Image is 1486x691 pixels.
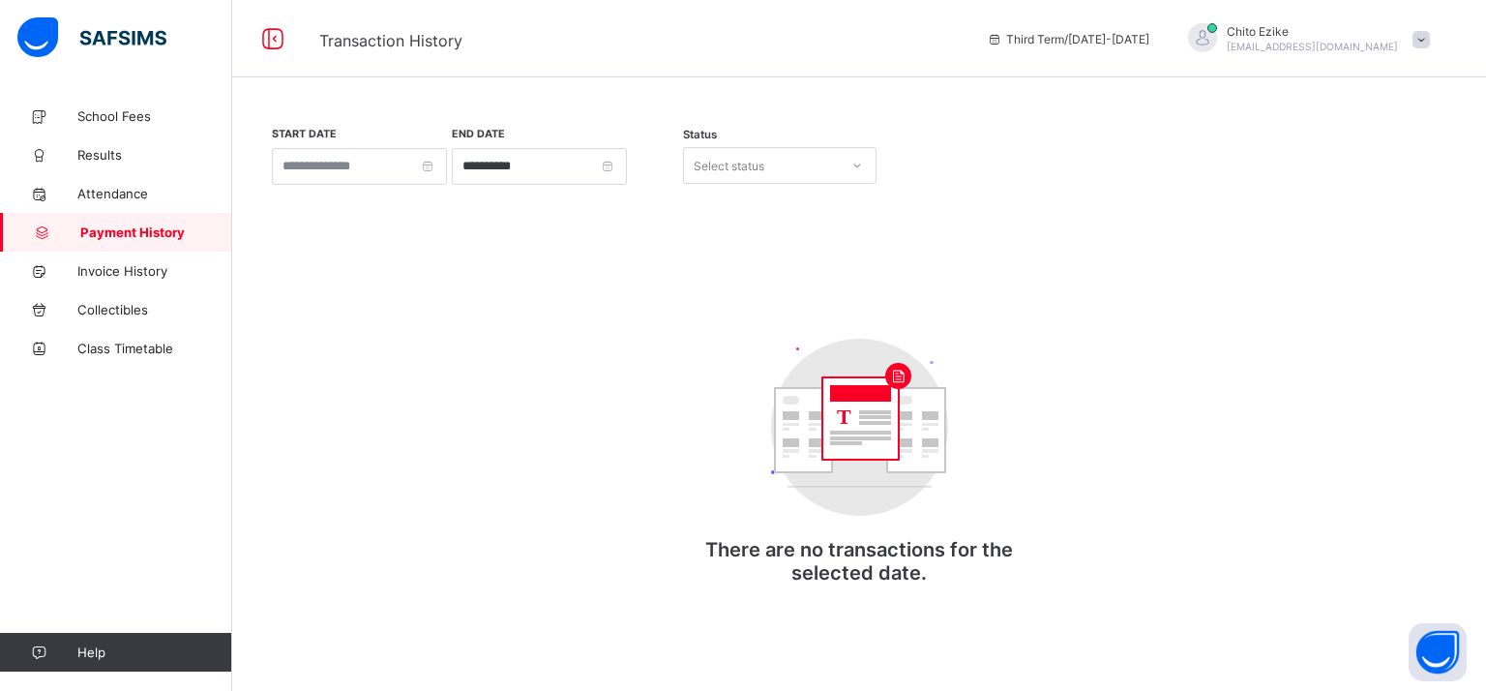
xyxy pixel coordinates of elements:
span: [EMAIL_ADDRESS][DOMAIN_NAME] [1227,41,1398,52]
span: Help [77,645,231,660]
img: safsims [17,17,166,58]
span: Chito Ezike [1227,24,1398,39]
div: There are no transactions for the selected date. [666,319,1053,623]
p: There are no transactions for the selected date. [666,538,1053,585]
span: Status [683,128,717,141]
span: School Fees [77,108,232,124]
label: End Date [452,128,505,140]
span: Transaction History [319,31,462,50]
div: Select status [694,147,764,184]
button: Open asap [1409,623,1467,681]
span: Invoice History [77,263,232,279]
label: Start Date [272,128,337,140]
span: Class Timetable [77,341,232,356]
span: Attendance [77,186,232,201]
tspan: T [836,405,850,429]
span: Payment History [80,225,232,240]
span: session/term information [987,32,1149,46]
span: Results [77,147,232,163]
div: ChitoEzike [1169,23,1440,55]
span: Collectibles [77,302,232,317]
